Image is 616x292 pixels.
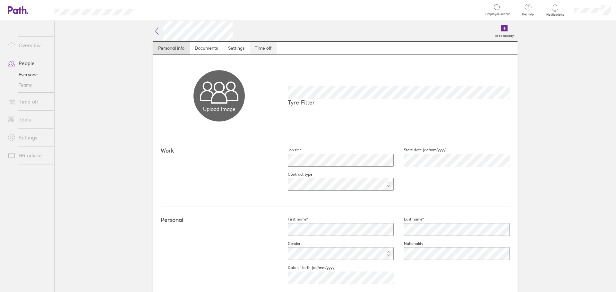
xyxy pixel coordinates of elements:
h4: Work [161,147,278,154]
span: Employee search [485,12,510,16]
label: Nationality [394,241,423,246]
label: Book holiday [491,32,518,38]
label: Date of birth (dd/mm/yyyy) [278,265,336,270]
label: Gender [278,241,301,246]
a: HR advice [3,149,54,162]
a: Overview [3,39,54,52]
a: Time off [3,95,54,108]
a: Everyone [3,70,54,80]
label: First name* [278,217,308,222]
label: Contract type [278,172,312,177]
a: Book holiday [491,21,518,41]
a: Time off [250,42,277,54]
p: Tyre Fitter [288,99,510,106]
label: Last name* [394,217,424,222]
a: Personal info [153,42,190,54]
a: Settings [3,131,54,144]
a: Settings [223,42,250,54]
a: Documents [190,42,223,54]
a: Teams [3,80,54,90]
span: Get help [518,13,538,16]
a: People [3,57,54,70]
a: Notifications [545,3,566,17]
label: Job title [278,147,302,153]
label: Start date (dd/mm/yyyy) [394,147,447,153]
div: Search [152,7,168,13]
a: Tools [3,113,54,126]
h4: Personal [161,217,278,223]
span: Notifications [545,13,566,17]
